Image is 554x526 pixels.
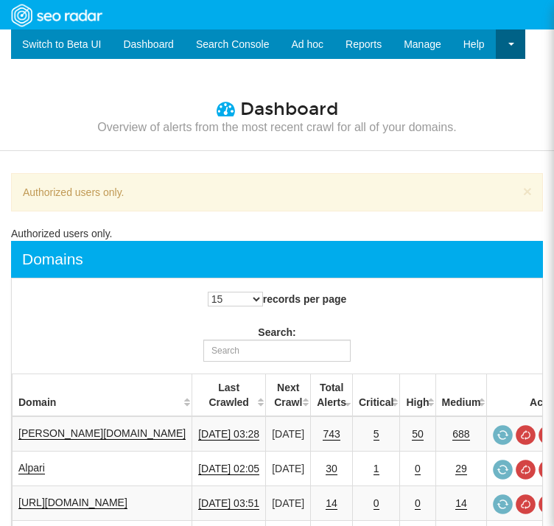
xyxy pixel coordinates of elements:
label: records per page [208,292,347,306]
span: Ad hoc [292,38,324,50]
a: 29 [455,463,467,475]
a: Cancel in-progress audit [516,494,536,514]
img: SEORadar [5,2,107,29]
th: Total Alerts: activate to sort column ascending [311,374,353,416]
a: Cancel in-progress audit [516,425,536,445]
span: Search Console [196,38,270,50]
select: records per page [208,292,263,306]
th: High: activate to sort column descending [400,374,435,416]
a: 50 [412,428,424,441]
a: Ad hoc [281,29,335,59]
th: Medium: activate to sort column descending [435,374,487,416]
a: Search Console [185,29,281,59]
a: Manage [393,29,452,59]
a: [DATE] 03:51 [198,497,259,510]
th: Last Crawled: activate to sort column descending [192,374,266,416]
a: [URL][DOMAIN_NAME] [18,497,127,509]
span: Reports [346,38,382,50]
span: Manage [404,38,441,50]
a: 5 [374,428,379,441]
td: [DATE] [266,416,311,452]
a: Cancel in-progress audit [516,460,536,480]
small: Overview of alerts from the most recent crawl for all of your domains. [15,119,539,136]
a: [DATE] 03:28 [198,428,259,441]
th: Critical: activate to sort column descending [352,374,399,416]
a: [PERSON_NAME][DOMAIN_NAME] [18,427,186,440]
a: Alpari [18,462,45,474]
a: 0 [415,463,421,475]
a: Help [452,29,496,59]
a: 14 [326,497,337,510]
a: Request a crawl [493,460,513,480]
i:  [217,99,235,118]
a: Switch to Beta UI [11,29,112,59]
input: Search: [203,340,351,362]
div: Authorized users only. [11,173,543,211]
span: Help [463,38,485,50]
a: 0 [415,497,421,510]
a: Dashboard [112,29,185,59]
div: Authorized users only. [11,226,543,241]
a: Request a crawl [493,494,513,514]
a: 688 [452,428,469,441]
span: Dashboard [240,98,338,120]
td: [DATE] [266,485,311,520]
td: [DATE] [266,451,311,485]
label: Search: [203,325,351,362]
a: 14 [455,497,467,510]
a: 30 [326,463,337,475]
div: Domains [22,248,83,270]
a: 1 [374,463,379,475]
a: 0 [374,497,379,510]
th: Domain: activate to sort column ascending [13,374,192,416]
a: Reports [334,29,393,59]
th: Next Crawl: activate to sort column descending [266,374,311,416]
button: × [523,183,532,199]
a: Request a crawl [493,425,513,445]
a: [DATE] 02:05 [198,463,259,475]
a: 743 [323,428,340,441]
